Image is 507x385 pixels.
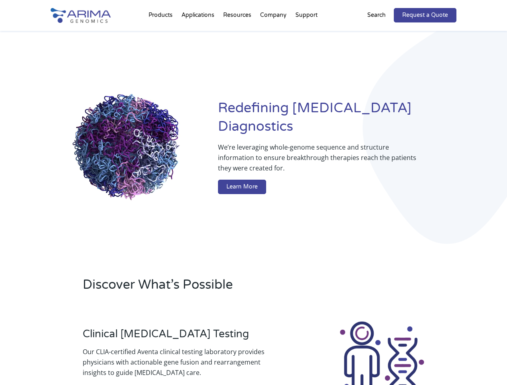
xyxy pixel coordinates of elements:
[51,8,111,23] img: Arima-Genomics-logo
[218,99,456,142] h1: Redefining [MEDICAL_DATA] Diagnostics
[394,8,456,22] a: Request a Quote
[218,180,266,194] a: Learn More
[467,346,507,385] iframe: Chat Widget
[218,142,424,180] p: We’re leveraging whole-genome sequence and structure information to ensure breakthrough therapies...
[83,276,349,300] h2: Discover What’s Possible
[83,346,285,378] p: Our CLIA-certified Aventa clinical testing laboratory provides physicians with actionable gene fu...
[83,328,285,346] h3: Clinical [MEDICAL_DATA] Testing
[367,10,386,20] p: Search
